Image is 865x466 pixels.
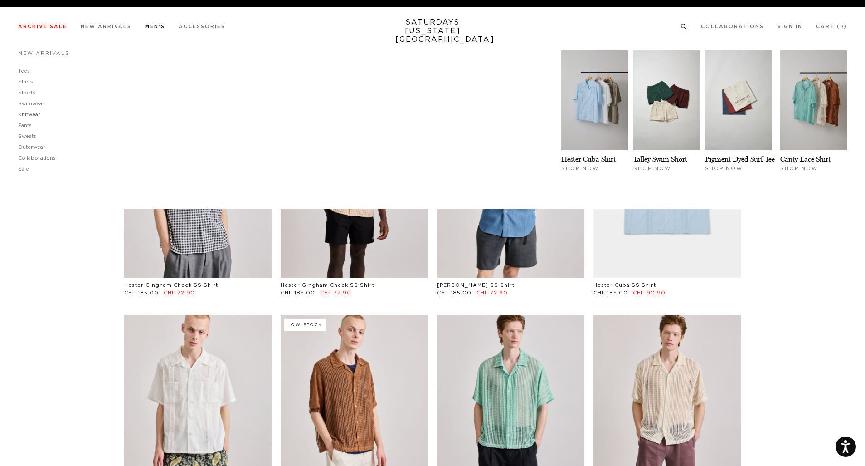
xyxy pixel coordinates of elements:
[179,24,225,29] a: Accessories
[816,24,847,29] a: Cart (0)
[281,283,374,288] a: Hester Gingham Check SS Shirt
[705,155,775,163] a: Pigment Dyed Surf Tee
[281,290,315,295] span: CHF 185.00
[633,155,687,163] a: Talley Swim Short
[476,290,508,295] span: CHF 72.90
[701,24,764,29] a: Collaborations
[593,290,628,295] span: CHF 185.00
[18,51,70,56] a: New Arrivals
[840,25,844,29] small: 0
[164,290,195,295] span: CHF 72.90
[18,79,33,84] a: Shirts
[18,156,56,161] a: Collaborations
[437,290,471,295] span: CHF 185.00
[778,24,802,29] a: Sign In
[18,134,36,139] a: Sweats
[593,283,656,288] a: Hester Cuba SS Shirt
[18,101,44,106] a: Swimwear
[124,290,159,295] span: CHF 185.00
[18,123,32,128] a: Pants
[81,24,131,29] a: New Arrivals
[18,167,29,172] a: Sale
[561,155,616,163] a: Hester Cuba Shirt
[124,283,218,288] a: Hester Gingham Check SS Shirt
[633,290,666,295] span: CHF 90.90
[284,319,326,331] div: Low Stock
[18,112,40,117] a: Knitwear
[320,290,351,295] span: CHF 72.90
[437,283,515,288] a: [PERSON_NAME] SS Shirt
[395,18,470,44] a: SATURDAYS[US_STATE][GEOGRAPHIC_DATA]
[18,24,67,29] a: Archive Sale
[18,69,30,74] a: Tees
[18,145,45,150] a: Outerwear
[145,24,165,29] a: Men's
[18,90,35,95] a: Shorts
[780,155,831,163] a: Canty Lace Shirt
